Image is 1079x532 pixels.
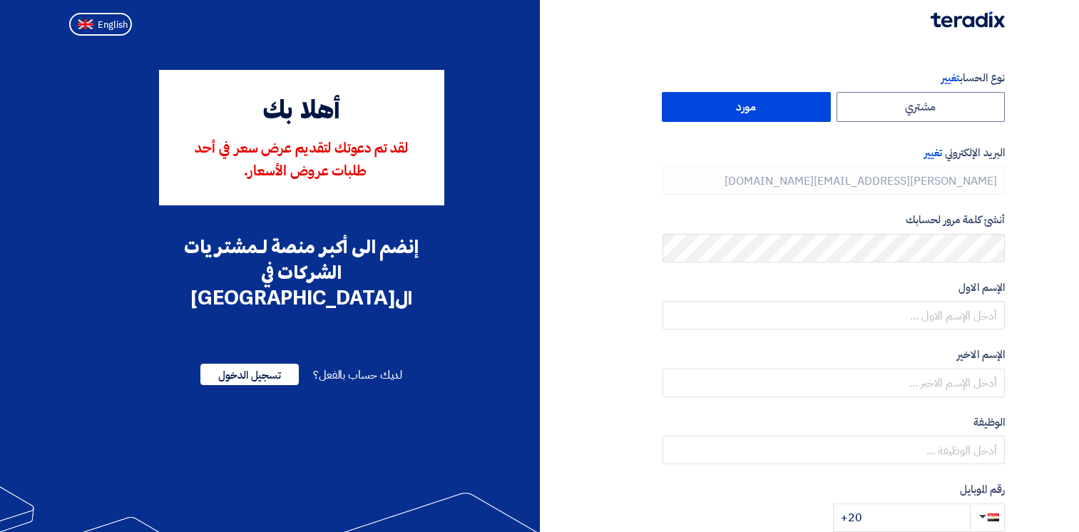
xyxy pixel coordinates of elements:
span: لديك حساب بالفعل؟ [313,367,402,384]
label: الإسم الاخير [663,347,1005,363]
div: أهلا بك [179,93,424,131]
label: أنشئ كلمة مرور لحسابك [663,212,1005,228]
input: أدخل رقم الموبايل ... [833,503,970,532]
label: رقم الموبايل [663,481,1005,498]
input: أدخل الوظيفة ... [663,436,1005,464]
a: تسجيل الدخول [200,367,299,384]
label: البريد الإلكتروني [663,145,1005,161]
input: أدخل الإسم الاول ... [663,301,1005,329]
button: English [69,13,132,36]
label: الإسم الاول [663,280,1005,296]
input: أدخل الإسم الاخير ... [663,369,1005,397]
span: تغيير [941,70,960,86]
div: إنضم الى أكبر منصة لـمشتريات الشركات في ال[GEOGRAPHIC_DATA] [159,234,444,311]
span: English [98,20,128,30]
label: مشتري [837,92,1006,122]
img: en-US.png [78,19,93,30]
span: تسجيل الدخول [200,364,299,385]
label: مورد [662,92,831,122]
span: تغيير [924,145,942,160]
img: Teradix logo [931,11,1005,28]
label: الوظيفة [663,414,1005,431]
label: نوع الحساب [663,70,1005,86]
input: أدخل بريد العمل الإلكتروني الخاص بك ... [663,166,1005,195]
span: لقد تم دعوتك لتقديم عرض سعر في أحد طلبات عروض الأسعار. [195,142,408,179]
